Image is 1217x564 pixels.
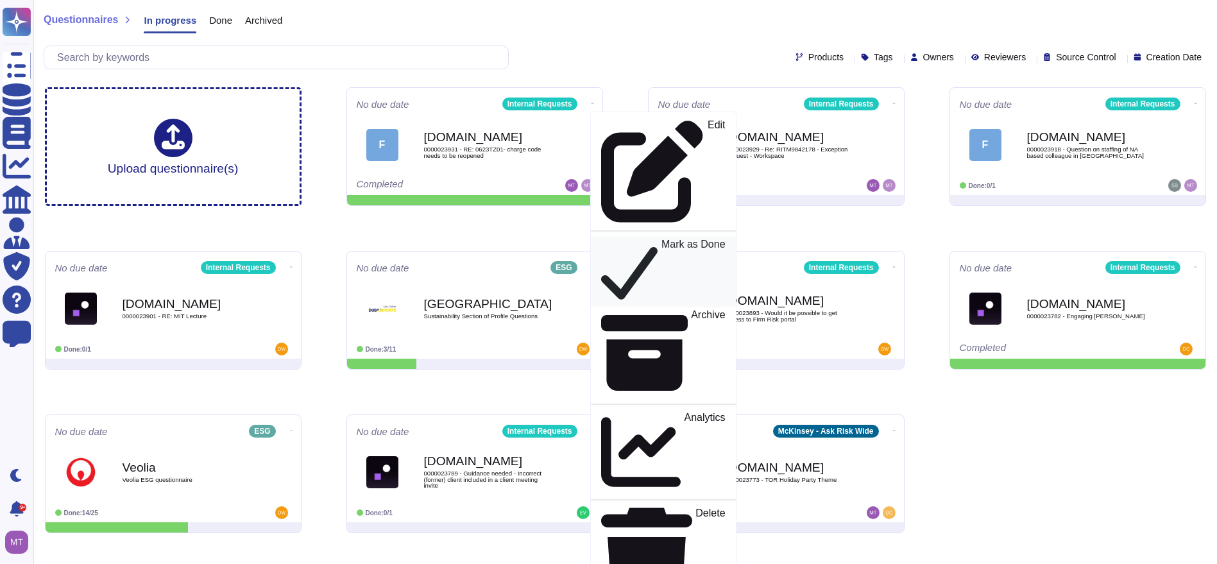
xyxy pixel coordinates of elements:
div: F [366,129,398,161]
img: user [275,343,288,355]
img: Logo [65,293,97,325]
span: 0000023893 - Would it be possible to get access to Firm Risk portal [726,310,854,322]
span: Done: 0/1 [969,182,996,189]
div: Internal Requests [502,425,577,438]
img: user [883,506,896,519]
span: Done: 14/25 [64,509,98,517]
div: Internal Requests [804,261,879,274]
span: 0000023901 - RE: MIT Lecture [123,313,251,320]
a: Analytics [591,409,736,495]
span: No due date [55,427,108,436]
span: Done [209,15,232,25]
span: 0000023789 - Guidance needed - Incorrect (former) client included in a client meeting invite [424,470,552,489]
p: Edit [707,120,725,223]
a: Archive [591,307,736,398]
a: Edit [591,117,736,225]
span: 0000023773 - TOR Holiday Party Theme [726,477,854,483]
span: No due date [960,99,1012,109]
div: F [969,129,1001,161]
img: user [5,531,28,554]
p: Mark as Done [661,239,725,304]
span: Archived [245,15,282,25]
button: user [3,528,37,556]
b: [GEOGRAPHIC_DATA] [424,298,552,310]
p: Archive [691,310,725,396]
img: user [577,343,590,355]
img: user [867,179,880,192]
span: 0000023931 - RE: 0623TZ01- charge code needs to be reopened [424,146,552,158]
div: Completed [960,343,1117,355]
span: 0000023782 - Engaging [PERSON_NAME] [1027,313,1155,320]
b: [DOMAIN_NAME] [726,131,854,143]
div: McKinsey - Ask Risk Wide [773,425,879,438]
img: Logo [969,293,1001,325]
img: user [581,179,594,192]
b: [DOMAIN_NAME] [123,298,251,310]
span: Reviewers [984,53,1026,62]
b: [DOMAIN_NAME] [1027,131,1155,143]
span: Products [808,53,844,62]
span: Veolia ESG questionnaire [123,477,251,483]
div: ESG [550,261,577,274]
b: [DOMAIN_NAME] [424,131,552,143]
span: 0000023918 - Question on staffing of NA based colleague in [GEOGRAPHIC_DATA] [1027,146,1155,158]
div: ESG [249,425,275,438]
img: Logo [366,293,398,325]
div: Internal Requests [1105,261,1180,274]
span: No due date [658,99,711,109]
span: Done: 0/1 [64,346,91,353]
span: No due date [357,263,409,273]
img: user [1168,179,1181,192]
img: Logo [65,456,97,488]
span: Questionnaires [44,15,118,25]
span: Source Control [1056,53,1116,62]
img: user [878,343,891,355]
b: [DOMAIN_NAME] [1027,298,1155,310]
img: user [867,506,880,519]
span: Done: 0/1 [366,509,393,517]
img: user [577,506,590,519]
p: Analytics [684,413,725,492]
input: Search by keywords [51,46,508,69]
span: Sustainability Section of Profile Questions [424,313,552,320]
span: Done: 3/11 [366,346,396,353]
b: [DOMAIN_NAME] [726,295,854,307]
img: user [275,506,288,519]
b: [DOMAIN_NAME] [726,461,854,474]
span: No due date [960,263,1012,273]
div: Upload questionnaire(s) [108,119,239,175]
span: No due date [357,99,409,109]
div: Internal Requests [201,261,276,274]
div: Internal Requests [804,98,879,110]
span: No due date [357,427,409,436]
span: No due date [55,263,108,273]
span: Tags [874,53,893,62]
img: user [883,179,896,192]
span: 0000023929 - Re: RITM9842178 - Exception Request - Workspace [726,146,854,158]
b: Veolia [123,461,251,474]
div: Internal Requests [502,98,577,110]
div: 9+ [19,504,26,511]
img: user [1184,179,1197,192]
div: Internal Requests [1105,98,1180,110]
span: Owners [923,53,954,62]
img: user [1180,343,1193,355]
div: Completed [357,179,514,192]
b: [DOMAIN_NAME] [424,455,552,467]
a: Mark as Done [591,236,736,307]
img: user [565,179,578,192]
span: In progress [144,15,196,25]
span: Creation Date [1146,53,1202,62]
img: Logo [366,456,398,488]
